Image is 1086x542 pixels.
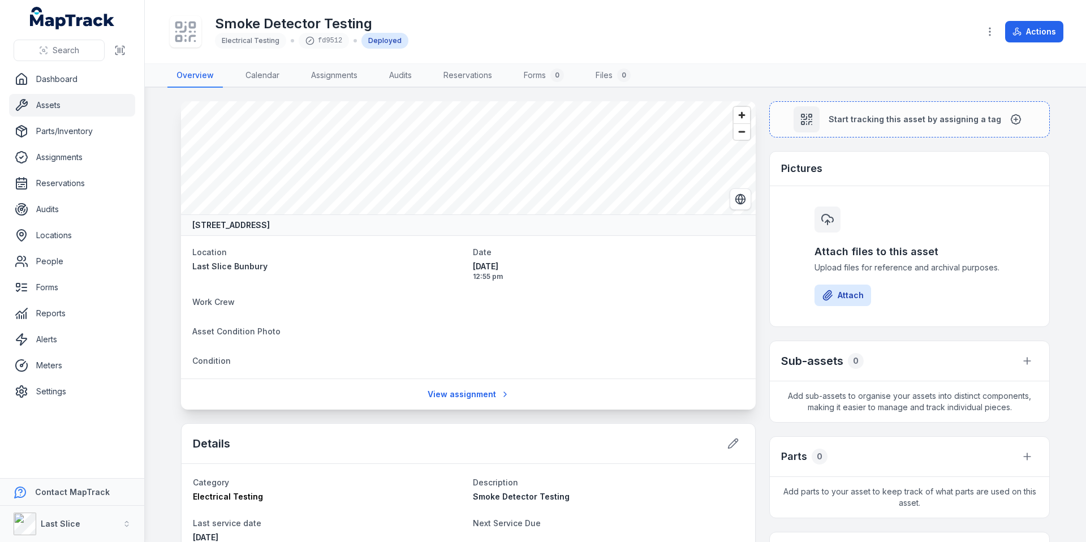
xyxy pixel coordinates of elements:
a: Files0 [587,64,640,88]
span: Next Service Due [473,518,541,528]
span: Last service date [193,518,261,528]
div: 0 [812,449,828,464]
a: Assets [9,94,135,117]
a: Reports [9,302,135,325]
span: Date [473,247,492,257]
span: Location [192,247,227,257]
a: Alerts [9,328,135,351]
span: Add sub-assets to organise your assets into distinct components, making it easier to manage and t... [770,381,1049,422]
div: fd9512 [299,33,349,49]
span: Upload files for reference and archival purposes. [815,262,1005,273]
span: Work Crew [192,297,235,307]
a: View assignment [420,384,517,405]
span: Description [473,478,518,487]
h3: Parts [781,449,807,464]
strong: Contact MapTrack [35,487,110,497]
button: Start tracking this asset by assigning a tag [769,101,1050,137]
span: Asset Condition Photo [192,326,281,336]
button: Search [14,40,105,61]
div: 0 [848,353,864,369]
span: Last Slice Bunbury [192,261,268,271]
strong: Last Slice [41,519,80,528]
a: Reservations [9,172,135,195]
span: Electrical Testing [193,492,263,501]
span: 12:55 pm [473,272,744,281]
span: Condition [192,356,231,365]
h3: Pictures [781,161,822,177]
canvas: Map [181,101,756,214]
a: Assignments [9,146,135,169]
a: Audits [380,64,421,88]
div: Deployed [361,33,408,49]
span: Smoke Detector Testing [473,492,570,501]
div: 0 [550,68,564,82]
a: Forms [9,276,135,299]
button: Zoom out [734,123,750,140]
span: Add parts to your asset to keep track of what parts are used on this asset. [770,477,1049,518]
button: Actions [1005,21,1063,42]
a: Forms0 [515,64,573,88]
time: 04/06/2025, 12:00:00 am [193,532,218,542]
h3: Attach files to this asset [815,244,1005,260]
a: People [9,250,135,273]
a: Dashboard [9,68,135,91]
a: Overview [167,64,223,88]
span: Search [53,45,79,56]
button: Switch to Satellite View [730,188,751,210]
span: Electrical Testing [222,36,279,45]
a: Reservations [434,64,501,88]
div: 0 [617,68,631,82]
a: Assignments [302,64,367,88]
a: Settings [9,380,135,403]
a: Meters [9,354,135,377]
a: Parts/Inventory [9,120,135,143]
span: [DATE] [193,532,218,542]
a: Audits [9,198,135,221]
h1: Smoke Detector Testing [215,15,408,33]
span: Category [193,478,229,487]
h2: Sub-assets [781,353,843,369]
button: Zoom in [734,107,750,123]
span: [DATE] [473,261,744,272]
time: 10/10/2025, 12:55:54 pm [473,261,744,281]
a: Last Slice Bunbury [192,261,464,272]
a: MapTrack [30,7,115,29]
span: Start tracking this asset by assigning a tag [829,114,1001,125]
strong: [STREET_ADDRESS] [192,220,270,231]
a: Locations [9,224,135,247]
a: Calendar [236,64,288,88]
button: Attach [815,285,871,306]
h2: Details [193,436,230,451]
